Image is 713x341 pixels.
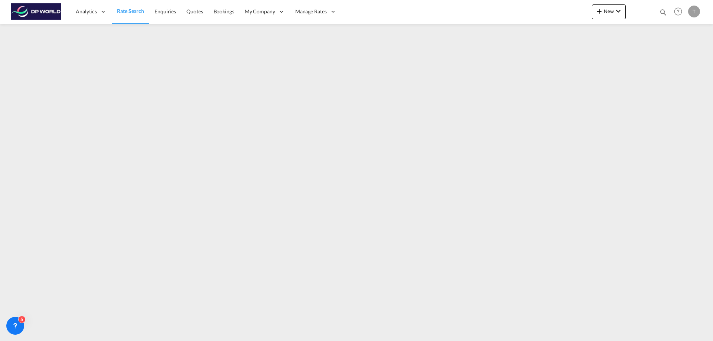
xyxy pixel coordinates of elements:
span: Rate Search [117,8,144,14]
md-icon: icon-plus 400-fg [595,7,604,16]
md-icon: icon-magnify [659,8,667,16]
button: icon-plus 400-fgNewicon-chevron-down [592,4,626,19]
span: Enquiries [154,8,176,14]
span: Bookings [214,8,234,14]
span: Help [672,5,684,18]
span: My Company [245,8,275,15]
div: Help [672,5,688,19]
img: c08ca190194411f088ed0f3ba295208c.png [11,3,61,20]
span: Quotes [186,8,203,14]
span: New [595,8,623,14]
div: T [688,6,700,17]
span: Manage Rates [295,8,327,15]
span: Analytics [76,8,97,15]
div: icon-magnify [659,8,667,19]
md-icon: icon-chevron-down [614,7,623,16]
